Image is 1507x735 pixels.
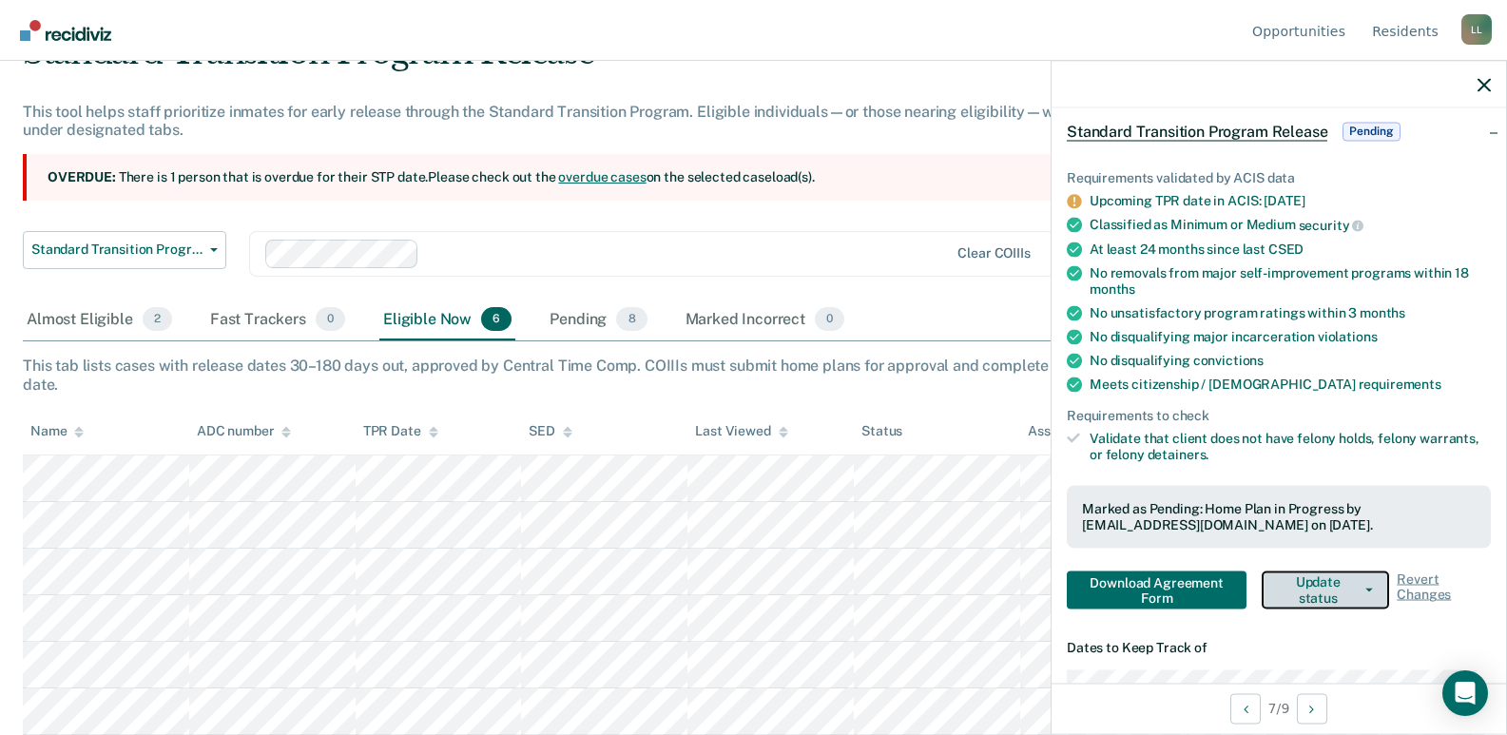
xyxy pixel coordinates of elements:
span: detainers. [1148,447,1209,462]
div: Open Intercom Messenger [1442,670,1488,716]
div: Status [861,423,902,439]
div: This tab lists cases with release dates 30–180 days out, approved by Central Time Comp. COIIIs mu... [23,357,1484,393]
span: 8 [616,307,647,332]
div: No disqualifying major incarceration [1090,328,1491,344]
span: Pending [1343,122,1400,141]
div: 7 / 9 [1052,683,1506,733]
div: Standard Transition Program ReleasePending [1052,101,1506,162]
button: Update status [1262,571,1389,609]
div: Validate that client does not have felony holds, felony warrants, or felony [1090,431,1491,463]
div: Almost Eligible [23,300,176,341]
div: No disqualifying [1090,352,1491,368]
div: Marked Incorrect [682,300,849,341]
div: Requirements validated by ACIS data [1067,169,1491,185]
dt: Dates to Keep Track of [1067,639,1491,655]
span: security [1299,218,1364,233]
div: Requirements to check [1067,407,1491,423]
section: There is 1 person that is overdue for their STP date. Please check out the on the selected caselo... [23,154,1153,201]
span: 2 [143,307,172,332]
div: This tool helps staff prioritize inmates for early release through the Standard Transition Progra... [23,103,1153,139]
button: Download Agreement Form [1067,571,1246,609]
div: Clear COIIIs [957,245,1030,261]
span: months [1360,304,1405,319]
span: 0 [316,307,345,332]
div: L L [1461,14,1492,45]
div: ADC number [197,423,292,439]
img: Recidiviz [20,20,111,41]
div: TPR Date [363,423,438,439]
span: months [1090,280,1135,296]
div: Eligible Now [379,300,515,341]
div: No unsatisfactory program ratings within 3 [1090,304,1491,320]
span: 0 [815,307,844,332]
button: Profile dropdown button [1461,14,1492,45]
span: requirements [1359,376,1441,391]
div: Classified as Minimum or Medium [1090,217,1491,234]
span: 6 [481,307,512,332]
span: Standard Transition Program Release [31,242,203,258]
button: Previous Opportunity [1230,693,1261,724]
div: Assigned to [1028,423,1117,439]
div: SED [529,423,572,439]
span: Standard Transition Program Release [1067,122,1327,141]
a: overdue cases [558,169,646,184]
strong: Overdue: [48,169,116,184]
span: Revert Changes [1397,571,1491,609]
div: Fast Trackers [206,300,349,341]
span: CSED [1268,241,1304,256]
div: Upcoming TPR date in ACIS: [DATE] [1090,193,1491,209]
div: At least 24 months since last [1090,241,1491,257]
button: Next Opportunity [1297,693,1327,724]
div: Marked as Pending: Home Plan in Progress by [EMAIL_ADDRESS][DOMAIN_NAME] on [DATE]. [1082,500,1476,532]
div: Name [30,423,84,439]
a: Navigate to form link [1067,571,1254,609]
div: No removals from major self-improvement programs within 18 [1090,264,1491,297]
div: Pending [546,300,650,341]
span: convictions [1193,352,1264,367]
div: Meets citizenship / [DEMOGRAPHIC_DATA] [1090,376,1491,392]
span: violations [1318,328,1378,343]
div: Last Viewed [695,423,787,439]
